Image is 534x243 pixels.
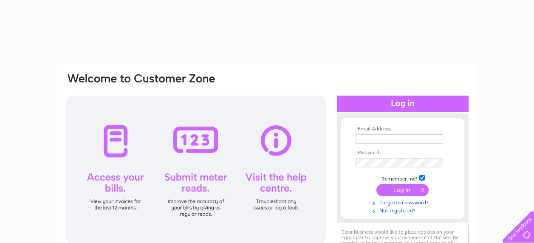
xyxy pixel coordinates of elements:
td: Remember me? [353,174,452,182]
th: Email Address: [353,126,452,132]
a: Forgotten password? [356,198,452,206]
input: Submit [376,184,429,196]
th: Password: [353,150,452,156]
a: Not registered? [356,206,452,214]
